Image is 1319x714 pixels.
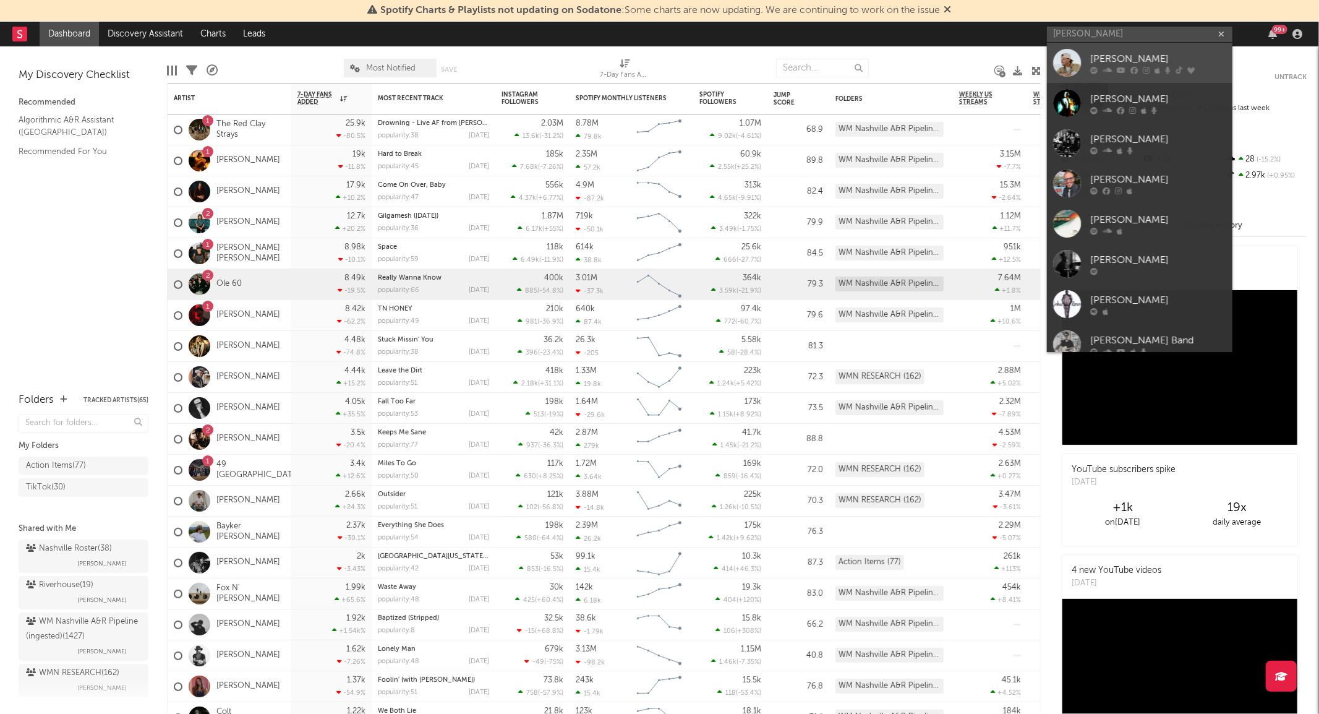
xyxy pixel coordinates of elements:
div: WM Nashville A&R Pipeline (ingested) (1427) [835,184,944,199]
span: +55 % [544,226,561,233]
div: 17.9k [346,181,365,189]
a: Bayker [PERSON_NAME] [216,522,285,543]
div: +10.6 % [991,317,1021,325]
div: Most Recent Track [378,95,471,102]
a: [PERSON_NAME] [216,186,280,197]
div: Folders [835,95,928,103]
div: Spotify Monthly Listeners [576,95,668,102]
span: -60.7 % [737,319,759,325]
div: [DATE] [469,411,489,418]
div: 3.15M [1000,150,1021,158]
div: -50.1k [576,225,604,233]
div: WM Nashville A&R Pipeline (ingested) (1427) [835,122,944,137]
span: +6.77 % [538,195,561,202]
div: Really Wanna Know [378,275,489,282]
div: Filters [186,53,197,88]
div: -62.2 % [337,317,365,325]
div: ( ) [709,379,761,387]
div: 57.2k [576,163,600,171]
div: 79.9 [774,215,823,230]
div: 89.8 [774,153,823,168]
div: WMN RESEARCH ( 162 ) [26,666,119,681]
div: 97.4k [741,305,761,313]
span: [PERSON_NAME] [77,556,127,571]
a: Charts [192,22,234,46]
a: [PERSON_NAME] [216,217,280,228]
div: Leave the Dirt [378,368,489,374]
div: -80.5 % [336,132,365,140]
span: +25.2 % [736,164,759,171]
span: -31.2 % [541,133,561,140]
div: -37.3k [576,287,604,295]
div: 2.35M [576,150,597,158]
div: ( ) [518,348,563,356]
div: -11.8 % [338,163,365,171]
div: 7.64M [998,274,1021,282]
span: -1.75 % [739,226,759,233]
div: 81.3 [774,339,823,354]
div: ( ) [710,410,761,418]
button: Untrack [1274,71,1307,84]
div: +1.8 % [995,286,1021,295]
div: popularity: 53 [378,411,418,418]
div: +35.5 % [336,410,365,418]
div: popularity: 49 [378,318,419,325]
div: 951k [1004,243,1021,251]
div: 198k [545,398,563,406]
a: Dashboard [40,22,99,46]
span: [PERSON_NAME] [77,593,127,608]
svg: Chart title [631,300,687,331]
input: Search for artists [1047,27,1232,42]
span: -7.26 % [540,164,561,171]
svg: Chart title [631,114,687,145]
svg: Chart title [631,393,687,424]
div: 1.87M [542,212,563,220]
div: ( ) [514,132,563,140]
div: 12.7k [347,212,365,220]
div: 7-Day Fans Added (7-Day Fans Added) [600,53,650,88]
div: WM Nashville A&R Pipeline (ingested) (1427) [835,153,944,168]
a: Leads [234,22,274,46]
a: TN HONEY [378,306,412,312]
a: WMN RESEARCH(162)[PERSON_NAME] [19,664,148,697]
div: +15.2 % [336,379,365,387]
div: 79.8k [576,132,602,140]
div: -2.64 % [992,194,1021,202]
div: 3.01M [576,274,597,282]
div: Folders [19,393,54,408]
a: TikTok(30) [19,478,148,497]
div: [PERSON_NAME] [1090,92,1226,107]
div: Recommended [19,95,148,110]
span: 7.68k [520,164,538,171]
div: 4.9M [576,181,594,189]
div: Instagram Followers [502,91,545,106]
div: 4.05k [345,398,365,406]
a: [PERSON_NAME] [216,310,280,320]
div: 556k [545,181,563,189]
div: 25.6k [741,243,761,251]
div: 79.3 [774,277,823,292]
div: [PERSON_NAME] [1090,173,1226,187]
a: The Red Clay Strays [216,119,285,140]
div: ( ) [711,286,761,295]
a: [PERSON_NAME] [1047,163,1232,204]
a: Leave the Dirt [378,368,422,374]
span: 1.24k [717,381,734,387]
div: 313k [745,181,761,189]
svg: Chart title [631,145,687,176]
span: -4.61 % [738,133,759,140]
div: popularity: 66 [378,287,419,294]
div: 418k [545,367,563,375]
div: [PERSON_NAME] Band [1090,333,1226,348]
div: Jump Score [774,92,805,106]
div: ( ) [511,194,563,202]
a: Action Items(77) [19,457,148,475]
div: Fall Too Far [378,398,489,405]
div: popularity: 38 [378,132,419,139]
div: [PERSON_NAME] [1090,253,1226,268]
div: 19.8k [576,380,601,388]
span: Spotify Charts & Playlists not updating on Sodatone [381,6,622,15]
div: 322k [744,212,761,220]
div: Artist [174,95,267,102]
div: 1.33M [576,367,597,375]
